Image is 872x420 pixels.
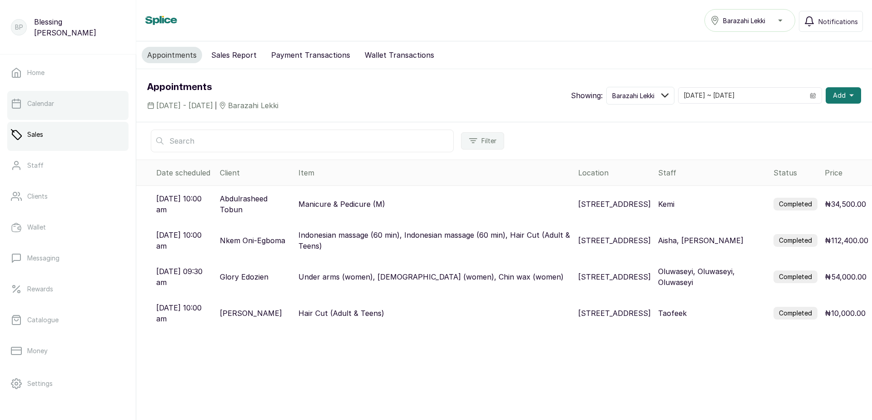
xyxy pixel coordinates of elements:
div: Item [298,167,571,178]
h1: Appointments [147,80,278,95]
p: Staff [27,161,44,170]
p: Taofeek [658,308,687,319]
p: Abdulrasheed Tobun [220,193,291,215]
p: [DATE] 09:30 am [156,266,213,288]
p: [STREET_ADDRESS] [578,199,651,210]
span: Barazahi Lekki [723,16,765,25]
p: [STREET_ADDRESS] [578,271,651,282]
div: Location [578,167,651,178]
p: [DATE] 10:00 am [156,230,213,251]
a: Catalogue [7,307,129,333]
p: Oluwaseyi, Oluwaseyi, Oluwaseyi [658,266,766,288]
a: Calendar [7,91,129,116]
p: [STREET_ADDRESS] [578,308,651,319]
button: Appointments [142,47,202,63]
div: Price [825,167,868,178]
p: Catalogue [27,315,59,325]
span: Barazahi Lekki [228,100,278,111]
button: Add [826,87,861,104]
button: Filter [461,132,504,150]
p: ₦112,400.00 [825,235,868,246]
span: Barazahi Lekki [612,91,654,100]
button: Wallet Transactions [359,47,440,63]
p: [DATE] 10:00 am [156,193,213,215]
p: Glory Edozien [220,271,268,282]
span: [DATE] - [DATE] [156,100,213,111]
span: | [215,101,217,110]
a: Settings [7,371,129,396]
a: Home [7,60,129,85]
span: Filter [481,136,496,145]
p: Kemi [658,199,674,210]
p: ₦54,000.00 [825,271,867,282]
p: BP [15,23,23,32]
a: Messaging [7,245,129,271]
a: Money [7,338,129,364]
p: Settings [27,379,53,388]
p: Under arms (women), [DEMOGRAPHIC_DATA] (women), Chin wax (women) [298,271,564,282]
a: Sales [7,122,129,147]
p: Messaging [27,254,59,263]
p: Blessing [PERSON_NAME] [34,16,125,38]
a: Staff [7,153,129,178]
a: Wallet [7,215,129,240]
button: Payment Transactions [266,47,356,63]
label: Completed [773,307,817,320]
input: Search [151,130,454,152]
p: Calendar [27,99,54,108]
p: Indonesian massage (60 min), Indonesian massage (60 min), Hair Cut (Adult & Teens) [298,230,571,251]
p: Aisha, [PERSON_NAME] [658,235,743,246]
span: Add [833,91,846,100]
button: Barazahi Lekki [606,87,674,105]
p: Hair Cut (Adult & Teens) [298,308,384,319]
p: ₦10,000.00 [825,308,866,319]
div: Status [773,167,817,178]
button: Sales Report [206,47,262,63]
p: [STREET_ADDRESS] [578,235,651,246]
p: Rewards [27,285,53,294]
svg: calendar [810,92,816,99]
p: Money [27,346,48,355]
label: Completed [773,234,817,247]
button: Notifications [799,11,863,32]
p: Clients [27,192,48,201]
p: Sales [27,130,43,139]
button: Barazahi Lekki [704,9,795,32]
p: [PERSON_NAME] [220,308,282,319]
p: Wallet [27,223,46,232]
div: Staff [658,167,766,178]
p: ₦34,500.00 [825,199,866,210]
p: Manicure & Pedicure (M) [298,199,385,210]
input: Select date [679,88,804,103]
label: Completed [773,198,817,210]
p: Showing: [571,90,603,101]
div: Date scheduled [156,167,213,178]
a: Rewards [7,276,129,302]
p: [DATE] 10:00 am [156,302,213,324]
a: Clients [7,184,129,209]
p: Home [27,68,45,77]
span: Notifications [818,17,858,26]
div: Client [220,167,291,178]
p: Nkem Oni-Egboma [220,235,285,246]
label: Completed [773,270,817,283]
